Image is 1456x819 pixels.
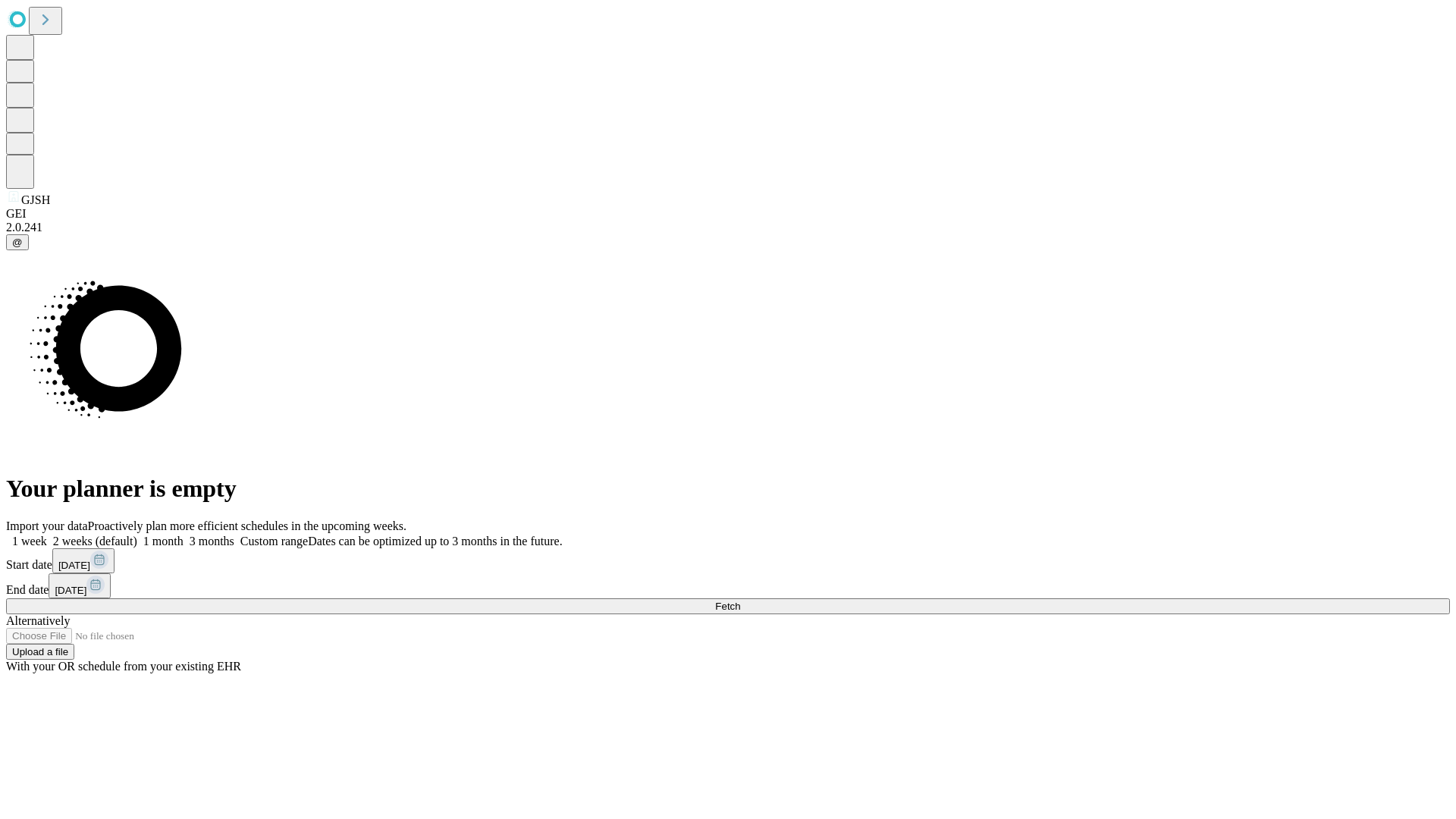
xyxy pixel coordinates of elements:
span: Fetch [715,601,740,612]
span: Dates can be optimized up to 3 months in the future. [308,535,562,548]
h1: Your planner is empty [6,475,1450,503]
span: GJSH [21,193,50,206]
button: [DATE] [52,548,115,573]
span: 2 weeks (default) [53,535,137,548]
button: [DATE] [49,573,111,598]
button: Upload a file [6,644,74,660]
span: Proactively plan more efficient schedules in the upcoming weeks. [88,519,406,532]
span: 3 months [190,535,234,548]
span: Alternatively [6,614,70,627]
div: GEI [6,207,1450,221]
div: Start date [6,548,1450,573]
span: [DATE] [58,560,90,571]
button: @ [6,234,29,250]
span: Custom range [240,535,308,548]
span: [DATE] [55,585,86,596]
span: With your OR schedule from your existing EHR [6,660,241,673]
div: 2.0.241 [6,221,1450,234]
span: Import your data [6,519,88,532]
span: 1 week [12,535,47,548]
button: Fetch [6,598,1450,614]
div: End date [6,573,1450,598]
span: 1 month [143,535,184,548]
span: @ [12,237,23,248]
